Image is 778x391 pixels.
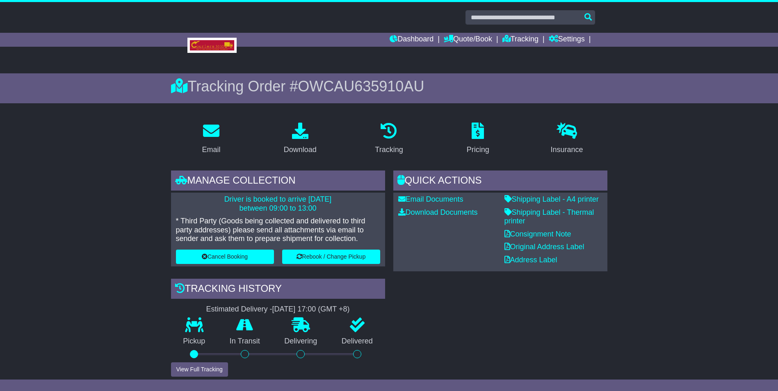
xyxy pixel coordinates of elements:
a: Insurance [545,120,589,158]
a: Original Address Label [504,243,584,251]
a: Download Documents [398,208,478,216]
a: Tracking [502,33,538,47]
a: Address Label [504,256,557,264]
div: Download [284,144,317,155]
div: Tracking Order # [171,77,607,95]
p: * Third Party (Goods being collected and delivered to third party addresses) please send all atta... [176,217,380,243]
div: Pricing [467,144,489,155]
p: In Transit [217,337,272,346]
div: Quick Actions [393,170,607,193]
button: View Full Tracking [171,362,228,377]
div: Estimated Delivery - [171,305,385,314]
p: Delivered [329,337,385,346]
p: Pickup [171,337,218,346]
div: Manage collection [171,170,385,193]
a: Dashboard [390,33,433,47]
a: Shipping Label - Thermal printer [504,208,594,225]
a: Tracking [370,120,408,158]
button: Cancel Booking [176,250,274,264]
p: Delivering [272,337,330,346]
a: Pricing [461,120,495,158]
span: OWCAU635910AU [298,78,424,95]
a: Settings [549,33,585,47]
a: Email Documents [398,195,463,203]
div: Tracking [375,144,403,155]
a: Quote/Book [444,33,492,47]
button: Rebook / Change Pickup [282,250,380,264]
div: Email [202,144,220,155]
div: [DATE] 17:00 (GMT +8) [272,305,350,314]
a: Download [278,120,322,158]
a: Email [196,120,226,158]
div: Tracking history [171,279,385,301]
div: Insurance [551,144,583,155]
a: Shipping Label - A4 printer [504,195,599,203]
p: Driver is booked to arrive [DATE] between 09:00 to 13:00 [176,195,380,213]
a: Consignment Note [504,230,571,238]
